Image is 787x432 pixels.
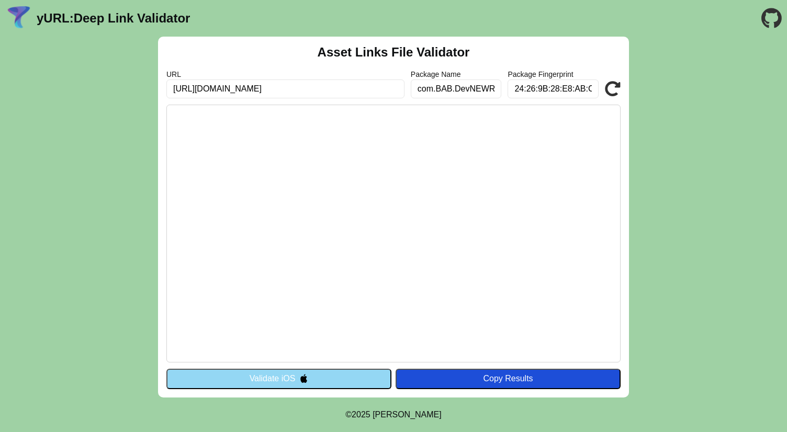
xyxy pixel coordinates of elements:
[411,79,502,98] input: Optional
[411,70,502,78] label: Package Name
[318,45,470,60] h2: Asset Links File Validator
[299,374,308,383] img: appleIcon.svg
[345,397,441,432] footer: ©
[352,410,370,419] span: 2025
[508,70,599,78] label: Package Fingerprint
[166,79,404,98] input: Required
[166,70,404,78] label: URL
[508,79,599,98] input: Optional
[396,369,621,389] button: Copy Results
[373,410,442,419] a: Michael Ibragimchayev's Personal Site
[5,5,32,32] img: yURL Logo
[37,11,190,26] a: yURL:Deep Link Validator
[401,374,615,383] div: Copy Results
[166,369,391,389] button: Validate iOS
